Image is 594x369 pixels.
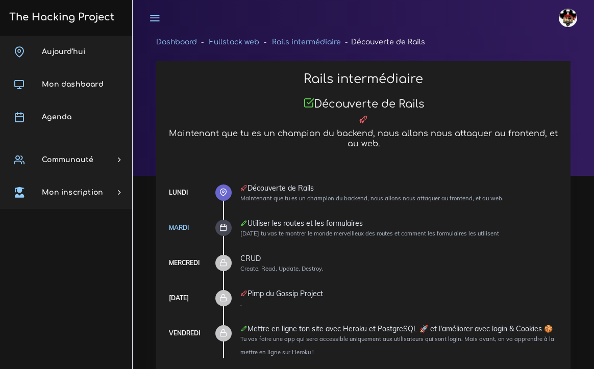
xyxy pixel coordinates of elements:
[169,328,200,339] div: Vendredi
[42,81,104,88] span: Mon dashboard
[240,184,247,192] i: Projet à rendre ce jour-là
[169,257,200,269] div: Mercredi
[156,38,197,46] a: Dashboard
[167,97,560,111] h3: Découverte de Rails
[341,36,425,48] li: Découverte de Rails
[240,325,560,332] div: Mettre en ligne ton site avec Heroku et PostgreSQL 🚀 et l'améliorer avec login & Cookies 🍪
[240,220,560,227] div: Utiliser les routes et les formulaires
[167,72,560,87] h2: Rails intermédiaire
[169,293,189,304] div: [DATE]
[167,129,560,148] h5: Maintenant que tu es un champion du backend, nous allons nous attaquer au frontend, et au web.
[169,187,188,198] div: Lundi
[42,189,103,196] span: Mon inscription
[240,184,560,192] div: Découverte de Rails
[240,300,242,307] small: .
[559,9,577,27] img: avatar
[303,97,314,108] i: Projet bien reçu !
[240,265,324,272] small: Create, Read, Update, Destroy.
[6,12,114,23] h3: The Hacking Project
[42,156,93,164] span: Communauté
[272,38,341,46] a: Rails intermédiaire
[240,255,560,262] div: CRUD
[240,195,504,202] small: Maintenant que tu es un champion du backend, nous allons nous attaquer au frontend, et au web.
[554,3,585,33] a: avatar
[240,335,554,355] small: Tu vas faire une app qui sera accessible uniquement aux utilisateurs qui sont login. Mais avant, ...
[42,113,71,121] span: Agenda
[209,38,259,46] a: Fullstack web
[169,224,189,231] a: Mardi
[240,220,247,227] i: Corrections cette journée là
[240,290,560,297] div: Pimp du Gossip Project
[240,230,499,237] small: [DATE] tu vas te montrer le monde merveilleux des routes et comment les formulaires les utilisent
[240,325,247,332] i: Corrections cette journée là
[240,290,247,297] i: Projet à rendre ce jour-là
[359,115,368,124] i: Projet à rendre ce jour-là
[42,48,85,56] span: Aujourd'hui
